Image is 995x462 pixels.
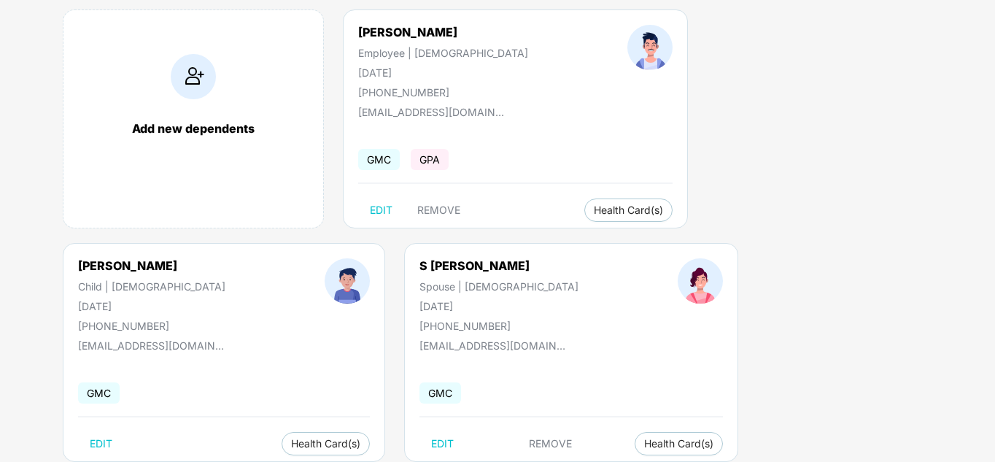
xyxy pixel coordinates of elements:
span: EDIT [90,438,112,450]
span: GMC [419,382,461,404]
button: Health Card(s) [584,199,673,222]
button: EDIT [419,432,465,455]
img: addIcon [171,54,216,99]
span: GMC [358,149,400,170]
span: EDIT [370,204,392,216]
div: [PERSON_NAME] [358,25,528,39]
button: EDIT [358,199,404,222]
div: Employee | [DEMOGRAPHIC_DATA] [358,47,528,59]
div: Add new dependents [78,121,309,136]
span: REMOVE [529,438,572,450]
span: Health Card(s) [644,440,713,447]
span: GPA [411,149,449,170]
div: [DATE] [419,300,578,312]
div: Child | [DEMOGRAPHIC_DATA] [78,280,225,293]
span: GMC [78,382,120,404]
div: S [PERSON_NAME] [419,258,578,273]
div: [PHONE_NUMBER] [78,320,225,332]
span: Health Card(s) [291,440,360,447]
div: [EMAIL_ADDRESS][DOMAIN_NAME] [78,339,224,352]
img: profileImage [627,25,673,70]
span: Health Card(s) [594,207,663,214]
div: [PHONE_NUMBER] [358,86,528,99]
div: Spouse | [DEMOGRAPHIC_DATA] [419,280,578,293]
button: REMOVE [517,432,584,455]
button: EDIT [78,432,124,455]
button: Health Card(s) [282,432,370,455]
button: REMOVE [406,199,472,222]
img: profileImage [678,258,723,304]
div: [EMAIL_ADDRESS][DOMAIN_NAME] [419,339,565,352]
div: [DATE] [358,66,528,79]
button: Health Card(s) [635,432,723,455]
div: [EMAIL_ADDRESS][DOMAIN_NAME] [358,106,504,118]
div: [PERSON_NAME] [78,258,225,273]
span: EDIT [431,438,454,450]
div: [DATE] [78,300,225,312]
span: REMOVE [417,204,460,216]
img: profileImage [325,258,370,304]
div: [PHONE_NUMBER] [419,320,578,332]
